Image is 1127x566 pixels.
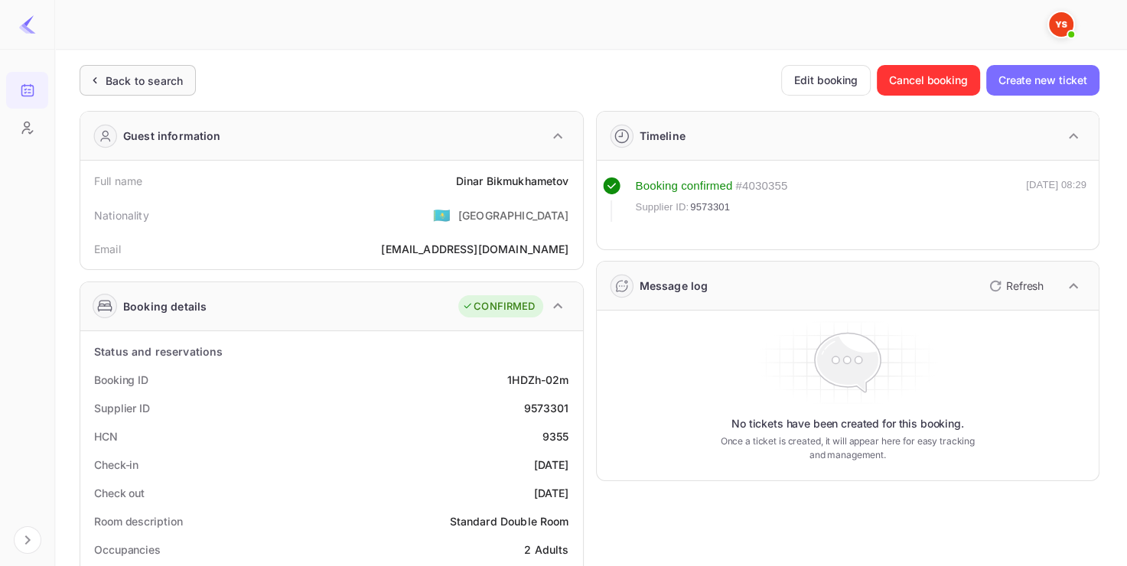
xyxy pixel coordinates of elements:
[534,485,569,501] div: [DATE]
[6,72,48,107] a: Bookings
[735,177,787,195] div: # 4030355
[1006,278,1044,294] p: Refresh
[433,201,451,229] span: United States
[94,457,138,473] div: Check-in
[94,372,148,388] div: Booking ID
[731,416,964,431] p: No tickets have been created for this booking.
[14,526,41,554] button: Expand navigation
[94,241,121,257] div: Email
[6,109,48,145] a: Customers
[507,372,568,388] div: 1HDZh-02m
[524,542,568,558] div: 2 Adults
[381,241,568,257] div: [EMAIL_ADDRESS][DOMAIN_NAME]
[94,542,161,558] div: Occupancies
[94,173,142,189] div: Full name
[94,485,145,501] div: Check out
[1049,12,1073,37] img: Yandex Support
[877,65,980,96] button: Cancel booking
[1026,177,1086,222] div: [DATE] 08:29
[458,207,569,223] div: [GEOGRAPHIC_DATA]
[94,343,223,359] div: Status and reservations
[456,173,569,189] div: Dinar Bikmukhametov
[980,274,1050,298] button: Refresh
[640,128,686,144] div: Timeline
[640,278,708,294] div: Message log
[94,513,182,529] div: Room description
[123,128,221,144] div: Guest information
[542,428,569,444] div: 9355
[781,65,871,96] button: Edit booking
[636,200,689,215] span: Supplier ID:
[986,65,1099,96] button: Create new ticket
[123,298,207,314] div: Booking details
[106,73,183,89] div: Back to search
[462,299,535,314] div: CONFIRMED
[636,177,733,195] div: Booking confirmed
[450,513,569,529] div: Standard Double Room
[713,434,982,462] p: Once a ticket is created, it will appear here for easy tracking and management.
[18,15,37,34] img: LiteAPI
[94,428,118,444] div: HCN
[94,400,150,416] div: Supplier ID
[690,200,730,215] span: 9573301
[534,457,569,473] div: [DATE]
[94,207,149,223] div: Nationality
[523,400,568,416] div: 9573301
